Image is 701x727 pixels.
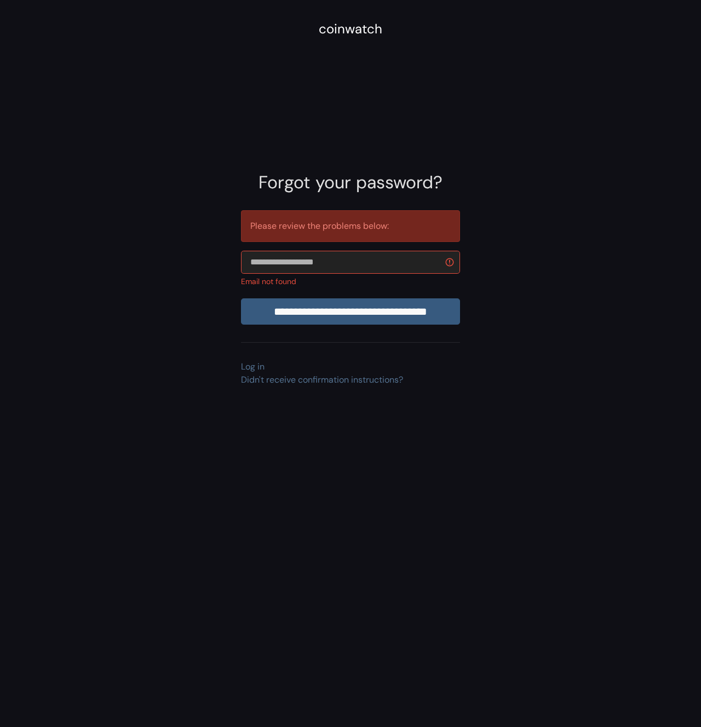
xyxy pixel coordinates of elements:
[319,25,382,36] a: coinwatch
[241,374,403,385] a: Didn't receive confirmation instructions?
[241,361,265,372] a: Log in
[241,172,460,193] h2: Forgot your password?
[319,19,382,39] div: coinwatch
[241,276,460,287] div: Email not found
[241,210,460,242] div: Please review the problems below:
